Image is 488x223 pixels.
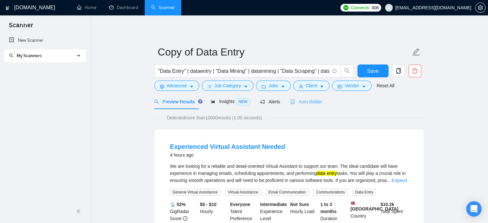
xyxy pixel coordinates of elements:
[381,202,394,207] b: $ 10.2k
[387,178,390,183] span: ...
[349,201,379,222] div: Country
[260,99,280,104] span: Alerts
[17,53,42,58] span: My Scanners
[351,4,370,11] span: Connects:
[200,202,216,207] b: $5 - $10
[379,201,409,222] div: Total Spent
[387,5,391,10] span: user
[290,99,322,104] span: Auto Bidder
[5,3,10,13] img: logo
[154,99,201,104] span: Preview Results
[154,81,199,91] button: settingAdvancedcaret-down
[293,81,330,91] button: userClientcaret-down
[343,5,348,10] img: upwork-logo.png
[367,67,379,75] span: Save
[319,201,349,222] div: Duration
[189,84,194,89] span: caret-down
[320,202,337,214] b: 1 to 3 months
[341,68,353,74] span: search
[9,53,42,58] span: My Scanners
[207,84,212,89] span: bars
[306,82,317,89] span: Client
[408,64,421,77] button: delete
[162,114,266,121] span: Detected more than 10000 results (1.00 seconds)
[290,99,295,104] span: robot
[345,82,359,89] span: Vendor
[158,67,330,75] input: Search Freelance Jobs...
[475,5,485,10] span: setting
[353,189,376,196] span: Data Entry
[290,202,309,207] b: Not Sure
[327,171,337,176] mark: entry
[362,84,366,89] span: caret-down
[76,208,83,214] span: double-left
[341,64,354,77] button: search
[281,84,285,89] span: caret-down
[259,201,289,222] div: Experience Level
[170,163,408,184] div: We are looking for a reliable and detail-oriented Virtual Assistant to support our team. The idea...
[350,201,398,211] b: [GEOGRAPHIC_DATA]
[211,99,250,104] span: Insights
[332,81,371,91] button: idcardVendorcaret-down
[371,4,378,11] span: 308
[170,143,285,150] a: Experienced Virtual Assistant Needed
[211,99,215,104] span: area-chart
[167,82,187,89] span: Advanced
[317,171,325,176] mark: data
[299,84,303,89] span: user
[230,202,250,207] b: Everyone
[260,202,287,207] b: Intermediate
[4,34,86,47] li: New Scanner
[197,99,203,104] div: Tooltip anchor
[4,21,38,34] span: Scanner
[289,201,319,222] div: Hourly Load
[158,44,411,60] input: Scanner name...
[338,84,342,89] span: idcard
[9,53,13,58] span: search
[377,82,394,89] a: Reset All
[412,48,420,56] span: edit
[225,189,261,196] span: Virtual Assistance
[214,82,241,89] span: Job Category
[261,84,266,89] span: folder
[466,201,482,217] div: Open Intercom Messenger
[236,98,250,105] span: NEW
[202,81,253,91] button: barsJob Categorycaret-down
[409,68,421,74] span: delete
[9,34,81,47] a: New Scanner
[244,84,248,89] span: caret-down
[320,84,324,89] span: caret-down
[392,64,405,77] button: copy
[160,84,164,89] span: setting
[77,5,96,10] a: homeHome
[154,99,159,104] span: search
[392,178,407,183] a: Expand
[199,201,229,222] div: Hourly
[109,5,138,10] a: dashboardDashboard
[169,201,199,222] div: GigRadar Score
[475,3,485,13] button: setting
[351,201,355,205] img: 🇬🇧
[183,216,187,221] span: info-circle
[256,81,291,91] button: folderJobscaret-down
[170,189,220,196] span: General Virtual Assistance
[229,201,259,222] div: Talent Preference
[151,5,175,10] a: searchScanner
[313,189,347,196] span: Communications
[357,64,389,77] button: Save
[260,99,265,104] span: notification
[170,202,186,207] b: 📡 52%
[392,68,405,74] span: copy
[332,69,337,73] span: info-circle
[170,151,285,159] div: 4 hours ago
[475,5,485,10] a: setting
[266,189,309,196] span: Email Communication
[269,82,278,89] span: Jobs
